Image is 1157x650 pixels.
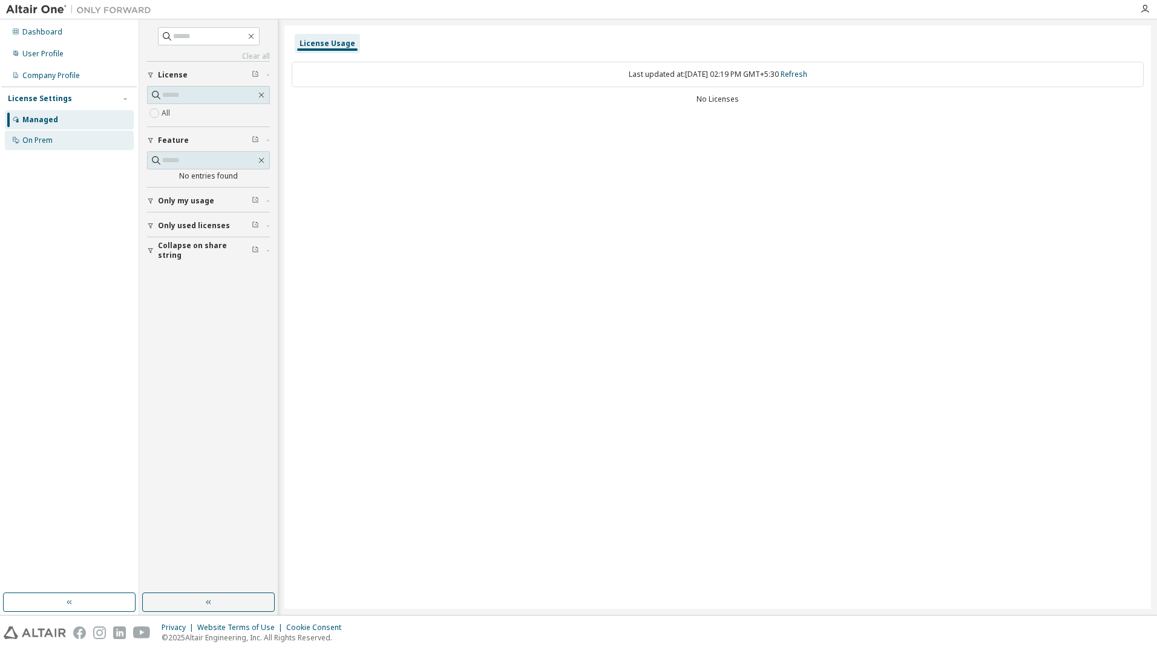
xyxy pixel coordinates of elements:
[300,39,355,48] div: License Usage
[73,626,86,639] img: facebook.svg
[158,136,189,145] span: Feature
[22,71,80,80] div: Company Profile
[147,62,270,88] button: License
[133,626,151,639] img: youtube.svg
[147,127,270,154] button: Feature
[6,4,157,16] img: Altair One
[158,221,230,231] span: Only used licenses
[147,237,270,264] button: Collapse on share string
[22,115,58,125] div: Managed
[252,196,259,206] span: Clear filter
[292,94,1144,104] div: No Licenses
[252,246,259,255] span: Clear filter
[162,623,197,632] div: Privacy
[147,212,270,239] button: Only used licenses
[147,188,270,214] button: Only my usage
[93,626,106,639] img: instagram.svg
[162,632,349,643] p: © 2025 Altair Engineering, Inc. All Rights Reserved.
[8,94,72,103] div: License Settings
[22,27,62,37] div: Dashboard
[162,106,172,120] label: All
[252,221,259,231] span: Clear filter
[781,69,807,79] a: Refresh
[158,196,214,206] span: Only my usage
[252,70,259,80] span: Clear filter
[292,62,1144,87] div: Last updated at: [DATE] 02:19 PM GMT+5:30
[147,171,270,181] div: No entries found
[113,626,126,639] img: linkedin.svg
[22,49,64,59] div: User Profile
[158,241,252,260] span: Collapse on share string
[252,136,259,145] span: Clear filter
[22,136,53,145] div: On Prem
[4,626,66,639] img: altair_logo.svg
[197,623,286,632] div: Website Terms of Use
[158,70,188,80] span: License
[147,51,270,61] a: Clear all
[286,623,349,632] div: Cookie Consent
